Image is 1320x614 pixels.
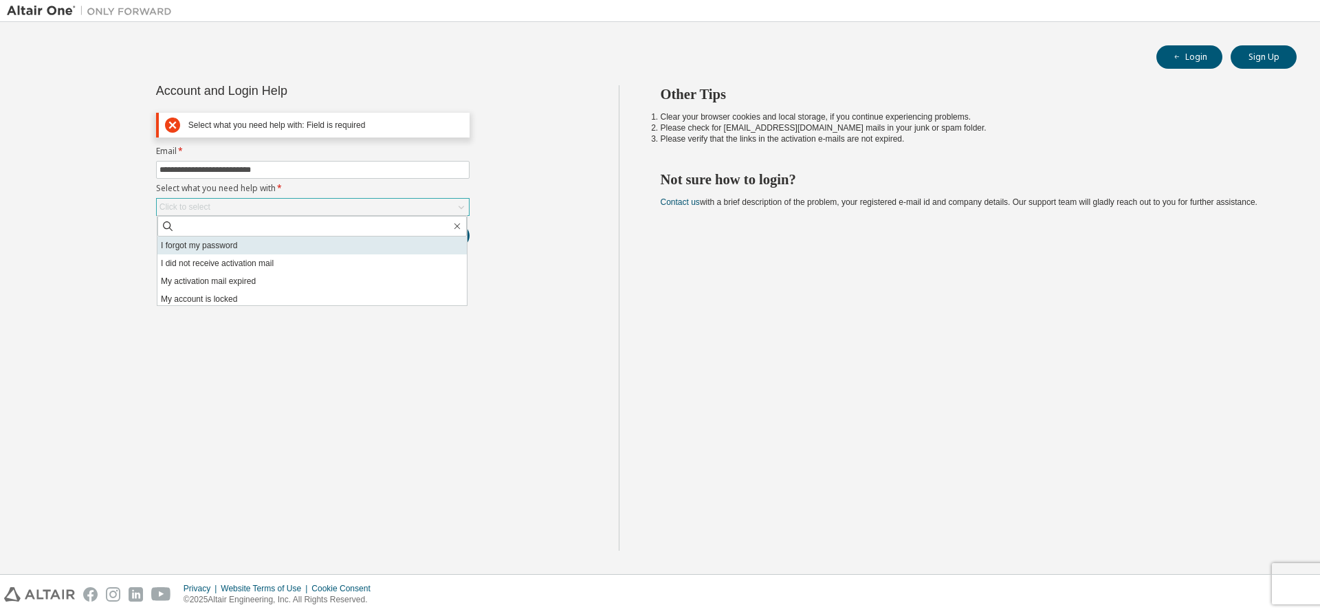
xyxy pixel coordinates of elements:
[156,183,470,194] label: Select what you need help with
[188,120,463,131] div: Select what you need help with: Field is required
[159,201,210,212] div: Click to select
[157,199,469,215] div: Click to select
[661,197,1257,207] span: with a brief description of the problem, your registered e-mail id and company details. Our suppo...
[184,594,379,606] p: © 2025 Altair Engineering, Inc. All Rights Reserved.
[106,587,120,602] img: instagram.svg
[83,587,98,602] img: facebook.svg
[1231,45,1297,69] button: Sign Up
[661,122,1273,133] li: Please check for [EMAIL_ADDRESS][DOMAIN_NAME] mails in your junk or spam folder.
[311,583,378,594] div: Cookie Consent
[156,146,470,157] label: Email
[661,197,700,207] a: Contact us
[221,583,311,594] div: Website Terms of Use
[184,583,221,594] div: Privacy
[661,85,1273,103] h2: Other Tips
[4,587,75,602] img: altair_logo.svg
[157,237,467,254] li: I forgot my password
[1156,45,1222,69] button: Login
[661,111,1273,122] li: Clear your browser cookies and local storage, if you continue experiencing problems.
[661,133,1273,144] li: Please verify that the links in the activation e-mails are not expired.
[129,587,143,602] img: linkedin.svg
[7,4,179,18] img: Altair One
[156,85,407,96] div: Account and Login Help
[661,171,1273,188] h2: Not sure how to login?
[151,587,171,602] img: youtube.svg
